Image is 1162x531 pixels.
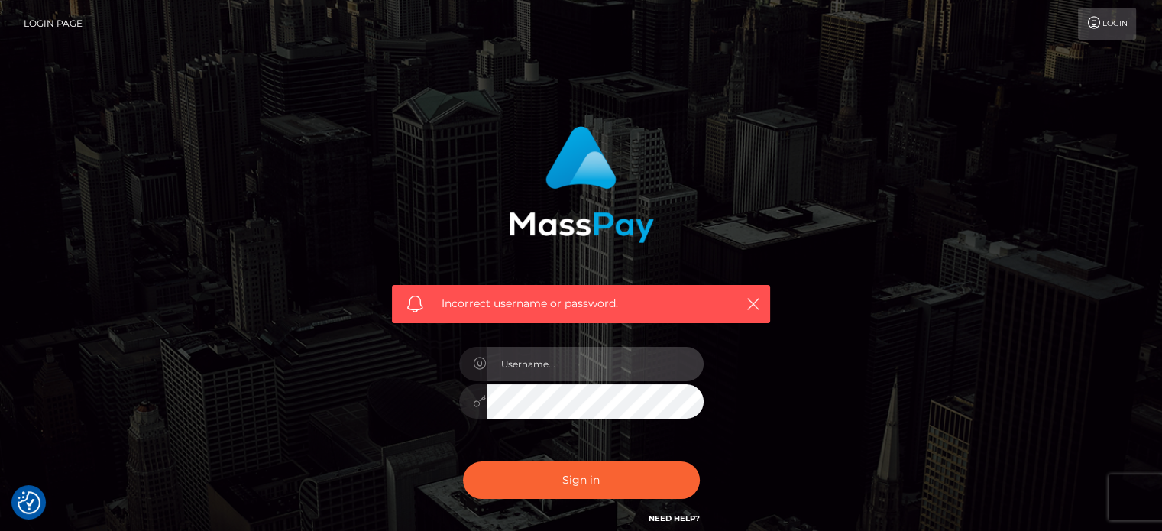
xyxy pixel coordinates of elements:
a: Login [1078,8,1136,40]
button: Consent Preferences [18,491,40,514]
button: Sign in [463,461,700,499]
img: Revisit consent button [18,491,40,514]
span: Incorrect username or password. [442,296,720,312]
a: Need Help? [649,513,700,523]
input: Username... [487,347,704,381]
img: MassPay Login [509,126,654,243]
a: Login Page [24,8,83,40]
